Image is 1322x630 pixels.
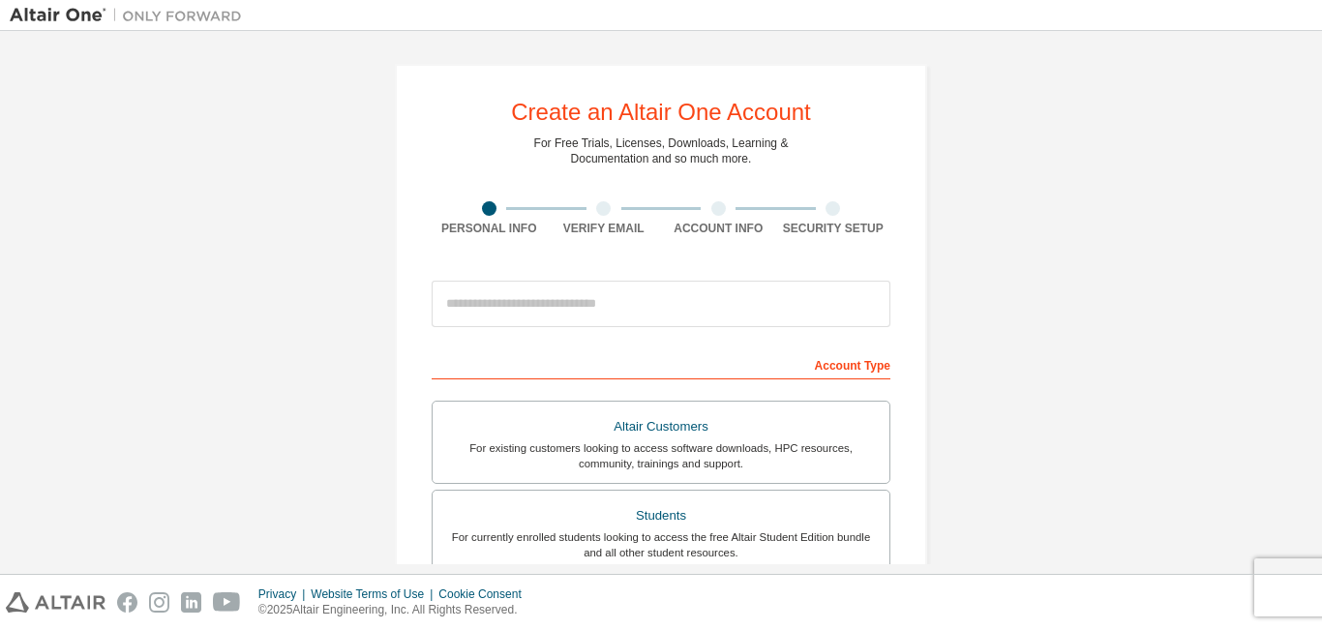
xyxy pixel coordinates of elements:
[511,101,811,124] div: Create an Altair One Account
[776,221,891,236] div: Security Setup
[444,440,878,471] div: For existing customers looking to access software downloads, HPC resources, community, trainings ...
[444,413,878,440] div: Altair Customers
[547,221,662,236] div: Verify Email
[661,221,776,236] div: Account Info
[432,348,890,379] div: Account Type
[438,586,532,602] div: Cookie Consent
[444,529,878,560] div: For currently enrolled students looking to access the free Altair Student Edition bundle and all ...
[311,586,438,602] div: Website Terms of Use
[534,135,789,166] div: For Free Trials, Licenses, Downloads, Learning & Documentation and so much more.
[432,221,547,236] div: Personal Info
[213,592,241,613] img: youtube.svg
[117,592,137,613] img: facebook.svg
[10,6,252,25] img: Altair One
[181,592,201,613] img: linkedin.svg
[258,602,533,618] p: © 2025 Altair Engineering, Inc. All Rights Reserved.
[149,592,169,613] img: instagram.svg
[258,586,311,602] div: Privacy
[444,502,878,529] div: Students
[6,592,105,613] img: altair_logo.svg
